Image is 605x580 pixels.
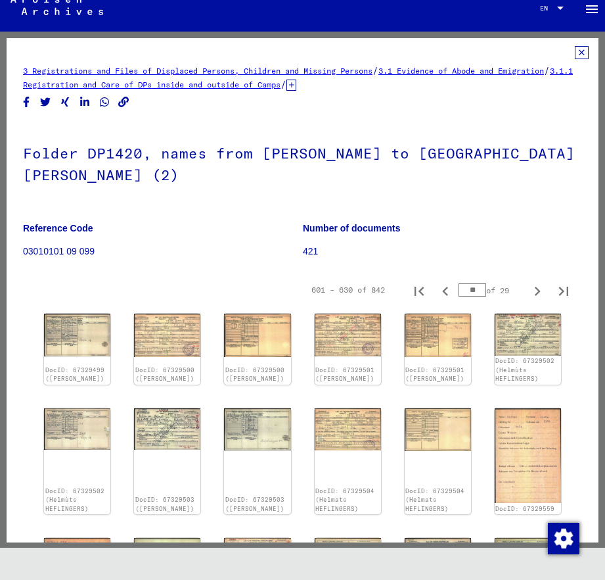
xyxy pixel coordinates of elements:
[135,496,194,512] a: DocID: 67329503 ([PERSON_NAME])
[23,223,93,233] b: Reference Code
[58,94,72,110] button: Share on Xing
[540,5,554,12] span: EN
[315,408,381,451] img: 001.jpg
[405,408,471,452] img: 002.jpg
[432,277,459,303] button: Previous page
[23,245,302,258] p: 03010101 09 099
[44,408,110,450] img: 002.jpg
[495,505,554,512] a: DocID: 67329559
[584,1,600,17] mat-icon: Side nav toggle icon
[98,94,112,110] button: Share on WhatsApp
[372,64,378,76] span: /
[134,408,200,450] img: 001.jpg
[44,314,110,356] img: 002.jpg
[134,314,200,357] img: 001.jpg
[547,522,579,554] div: Change consent
[495,538,561,580] img: 002.jpg
[225,366,284,383] a: DocID: 67329500 ([PERSON_NAME])
[20,94,34,110] button: Share on Facebook
[550,277,577,303] button: Last page
[117,94,131,110] button: Copy link
[39,94,53,110] button: Share on Twitter
[524,277,550,303] button: Next page
[78,94,92,110] button: Share on LinkedIn
[311,284,385,296] div: 601 – 630 of 842
[378,66,544,76] a: 3.1 Evidence of Abode and Emigration
[495,408,561,504] img: 001.jpg
[315,487,374,512] a: DocID: 67329504 (Helmats HEFLINGERS)
[495,357,554,382] a: DocID: 67329502 (Helmùts HEFLINGERS)
[303,223,401,233] b: Number of documents
[280,78,286,90] span: /
[224,408,290,451] img: 002.jpg
[315,538,381,580] img: 002.jpg
[544,64,550,76] span: /
[315,314,381,356] img: 001.jpg
[225,496,284,512] a: DocID: 67329503 ([PERSON_NAME])
[23,66,372,76] a: 3 Registrations and Files of Displaced Persons, Children and Missing Persons
[303,245,582,258] p: 421
[405,487,464,512] a: DocID: 67329504 (Helmats HEFLINGERS)
[405,538,471,579] img: 001.jpg
[406,277,432,303] button: First page
[224,314,290,357] img: 002.jpg
[45,366,104,383] a: DocID: 67329499 ([PERSON_NAME])
[135,366,194,383] a: DocID: 67329500 ([PERSON_NAME])
[405,366,464,383] a: DocID: 67329501 ([PERSON_NAME])
[495,314,561,356] img: 001.jpg
[224,538,290,579] img: 001.jpg
[459,284,524,297] div: of 29
[23,123,582,203] h1: Folder DP1420, names from [PERSON_NAME] to [GEOGRAPHIC_DATA][PERSON_NAME] (2)
[405,314,471,356] img: 002.jpg
[315,366,374,383] a: DocID: 67329501 ([PERSON_NAME])
[548,523,579,554] img: Change consent
[45,487,104,512] a: DocID: 67329502 (Helmùts HEFLINGERS)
